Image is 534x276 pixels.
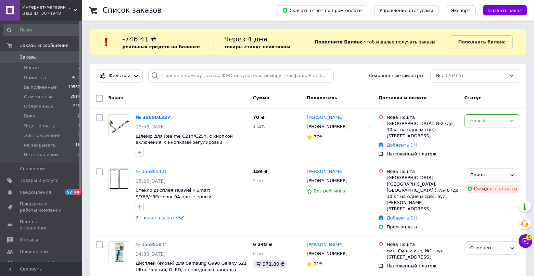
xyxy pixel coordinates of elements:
[436,73,444,79] span: Все
[307,95,337,100] span: Покупатель
[101,37,112,47] img: :exclamation:
[369,73,425,79] span: Сохраненные фильтры:
[519,234,532,248] button: Чат с покупателем5
[20,237,38,243] span: Отзывы
[24,94,54,100] span: Отмененные
[374,5,439,15] button: Управление статусами
[22,10,82,16] div: Ваш ID: 3074948
[20,189,51,196] span: Уведомления
[483,5,527,15] button: Создать заказ
[24,103,53,110] span: Оплаченные
[20,177,59,184] span: Товары и услуги
[136,188,212,199] a: Стекло дисплея Huawei P Smart S/Y6P/Y8P/Honor 9A цвет черный
[386,241,459,248] div: Нова Пошта
[386,224,459,230] div: Пром-оплата
[20,260,57,266] span: Каталог ProSale
[253,251,265,256] span: 6 шт.
[446,5,476,15] button: Экспорт
[136,242,167,247] a: № 356885844
[446,73,463,78] span: (20465)
[103,6,162,14] h1: Список заказов
[470,117,506,125] div: Новый
[253,124,265,129] span: 1 шт.
[78,152,80,158] span: 0
[465,95,482,100] span: Статус
[24,65,39,71] span: Новые
[386,121,459,139] div: [GEOGRAPHIC_DATA], №2 (до 30 кг на одне місце): [STREET_ADDRESS]
[378,95,427,100] span: Доставка и оплата
[24,133,61,139] span: Лист ожидания
[20,42,68,49] span: Заказы и сообщения
[253,95,269,100] span: Сумма
[282,7,362,13] span: Скачать отчет по пром-оплате
[224,44,291,49] b: товары станут неактивны
[24,75,48,81] span: Принятые
[253,260,287,268] div: 971.89 ₴
[109,115,130,135] img: Фото товару
[136,215,185,220] a: 2 товара в заказе
[307,114,344,121] a: [PERSON_NAME]
[386,142,417,148] a: Добавить ЭН
[114,242,125,263] img: Фото товару
[304,34,451,50] div: , чтоб и далее получать заказы
[136,215,177,220] span: 2 товара в заказе
[465,185,520,193] div: Ожидает оплаты
[20,54,37,60] span: Заказы
[314,134,323,139] span: 77%
[24,113,35,119] span: Вика
[470,172,506,179] div: Принят
[476,8,527,13] a: Создать заказ
[386,215,417,221] a: Добавить ЭН
[315,39,363,45] b: Пополните Баланс
[253,169,268,174] span: 159 ₴
[65,189,73,195] span: 52
[71,94,80,100] span: 2814
[108,168,130,190] a: Фото товару
[136,178,166,184] span: 15:26[DATE]
[253,242,272,247] span: 6 348 ₴
[20,201,63,213] span: Показатели работы компании
[136,251,166,257] span: 14:39[DATE]
[458,39,505,45] b: Пополнить баланс
[24,152,58,158] span: Нет в наличии
[136,169,167,174] a: № 356895431
[451,35,512,49] a: Пополнить баланс
[108,241,130,263] a: Фото товару
[314,188,345,193] span: Без рейтинга
[307,242,344,248] a: [PERSON_NAME]
[20,219,63,231] span: Панель управления
[253,178,265,183] span: 2 шт.
[305,122,349,131] div: [PHONE_NUMBER]
[24,142,56,148] span: не закрывать
[122,44,200,49] b: реальных средств на балансе
[122,35,156,43] span: -746.41 ₴
[386,175,459,212] div: [GEOGRAPHIC_DATA] ([GEOGRAPHIC_DATA], [GEOGRAPHIC_DATA].), №46 (до 30 кг на одне місце): вул. [PE...
[386,151,459,157] div: Наложенный платеж
[20,166,47,172] span: Сообщения
[314,261,323,266] span: 91%
[73,189,81,195] span: 74
[136,124,166,129] span: 15:56[DATE]
[277,5,367,15] button: Скачать отчет по пром-оплате
[380,8,433,13] span: Управление статусами
[136,134,233,151] a: Шлейф для Realme C21Y/C25Y, с кнопкой включения, с кнопками регулировки громкости
[109,169,129,190] img: Фото товару
[20,249,48,255] span: Покупатели
[75,142,80,148] span: 18
[108,114,130,136] a: Фото товару
[224,35,267,43] span: Через 4 дня
[305,176,349,185] div: [PHONE_NUMBER]
[386,248,459,260] div: смт. Ємільчине, №1: вул. [STREET_ADDRESS]
[470,244,506,252] div: Отменен
[3,24,81,36] input: Поиск
[108,95,123,100] span: Заказ
[78,113,80,119] span: 0
[78,123,80,129] span: 4
[307,168,344,175] a: [PERSON_NAME]
[526,234,532,240] span: 5
[22,4,74,10] span: Интернет-магазин "Smatek"
[24,84,57,90] span: Выполненные
[109,73,130,79] span: Фильтры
